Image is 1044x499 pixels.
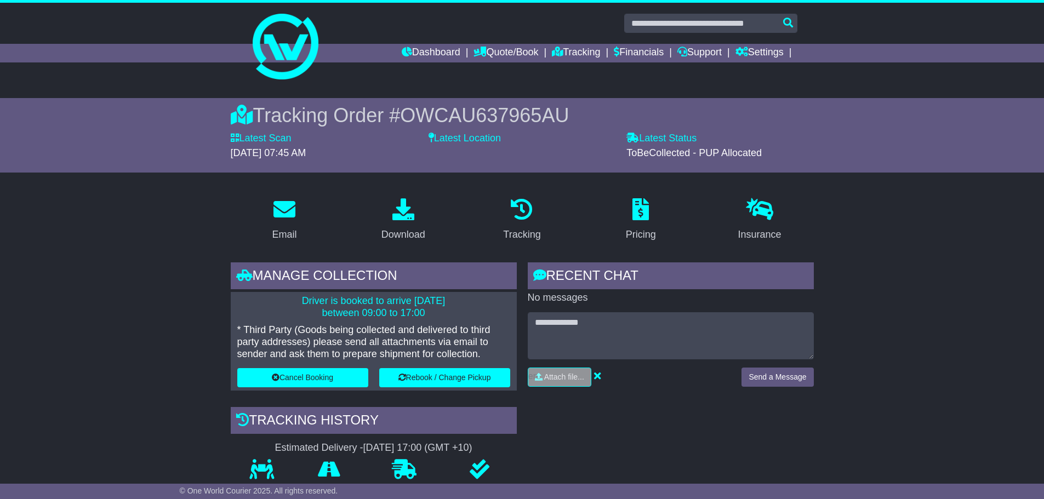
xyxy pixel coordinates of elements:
div: RECENT CHAT [528,262,814,292]
a: Financials [614,44,664,62]
div: Tracking history [231,407,517,437]
span: OWCAU637965AU [400,104,569,127]
div: Tracking [503,227,540,242]
label: Latest Location [429,133,501,145]
button: Send a Message [741,368,813,387]
label: Latest Status [626,133,697,145]
span: © One World Courier 2025. All rights reserved. [180,486,338,495]
a: Settings [735,44,784,62]
a: Insurance [731,194,789,246]
p: * Third Party (Goods being collected and delivered to third party addresses) please send all atta... [237,324,510,360]
div: Tracking Order # [231,104,814,127]
div: Manage collection [231,262,517,292]
span: ToBeCollected - PUP Allocated [626,147,762,158]
a: Download [374,194,432,246]
div: Insurance [738,227,781,242]
p: No messages [528,292,814,304]
button: Rebook / Change Pickup [379,368,510,387]
a: Tracking [496,194,547,246]
label: Latest Scan [231,133,292,145]
p: Driver is booked to arrive [DATE] between 09:00 to 17:00 [237,295,510,319]
button: Cancel Booking [237,368,368,387]
div: Download [381,227,425,242]
a: Email [265,194,304,246]
a: Tracking [552,44,600,62]
div: Email [272,227,296,242]
a: Dashboard [402,44,460,62]
a: Pricing [619,194,663,246]
div: Estimated Delivery - [231,442,517,454]
div: Pricing [626,227,656,242]
a: Quote/Book [473,44,538,62]
a: Support [677,44,722,62]
div: [DATE] 17:00 (GMT +10) [363,442,472,454]
span: [DATE] 07:45 AM [231,147,306,158]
